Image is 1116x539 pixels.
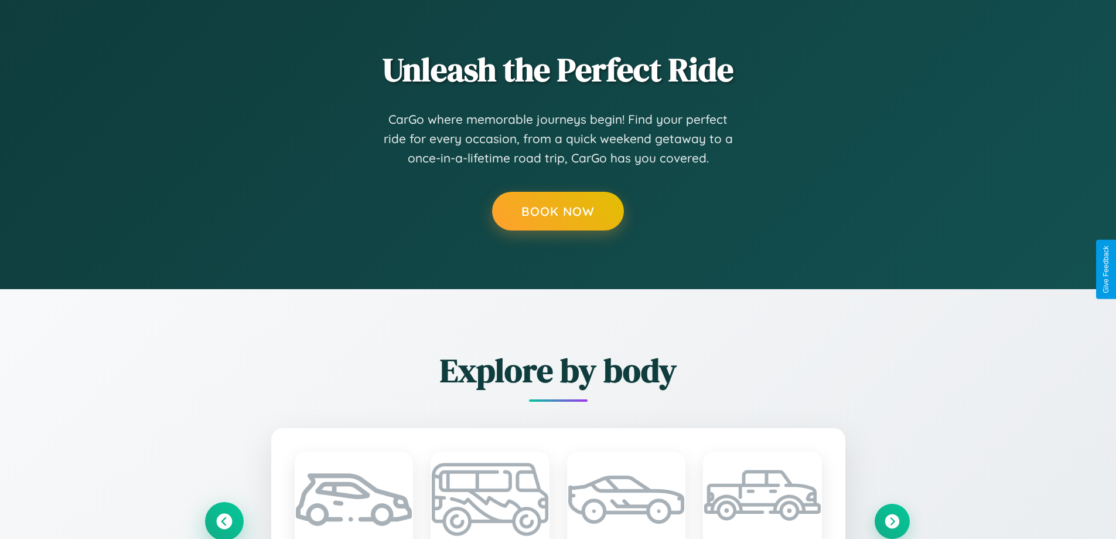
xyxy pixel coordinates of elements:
p: CarGo where memorable journeys begin! Find your perfect ride for every occasion, from a quick wee... [383,110,734,168]
div: Give Feedback [1102,246,1110,293]
button: Book Now [492,192,624,230]
h2: Unleash the Perfect Ride [207,47,910,92]
h2: Explore by body [207,348,910,393]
